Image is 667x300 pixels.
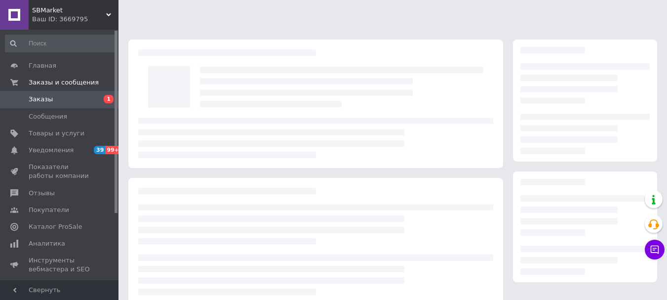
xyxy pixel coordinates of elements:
[29,222,82,231] span: Каталог ProSale
[645,240,665,259] button: Чат с покупателем
[94,146,105,154] span: 39
[29,61,56,70] span: Главная
[29,256,91,274] span: Инструменты вебмастера и SEO
[29,78,99,87] span: Заказы и сообщения
[32,15,118,24] div: Ваш ID: 3669795
[32,6,106,15] span: SBMarket
[104,95,114,103] span: 1
[29,112,67,121] span: Сообщения
[5,35,117,52] input: Поиск
[105,146,121,154] span: 99+
[29,206,69,214] span: Покупатели
[29,163,91,180] span: Показатели работы компании
[29,189,55,198] span: Отзывы
[29,129,84,138] span: Товары и услуги
[29,146,74,155] span: Уведомления
[29,239,65,248] span: Аналитика
[29,95,53,104] span: Заказы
